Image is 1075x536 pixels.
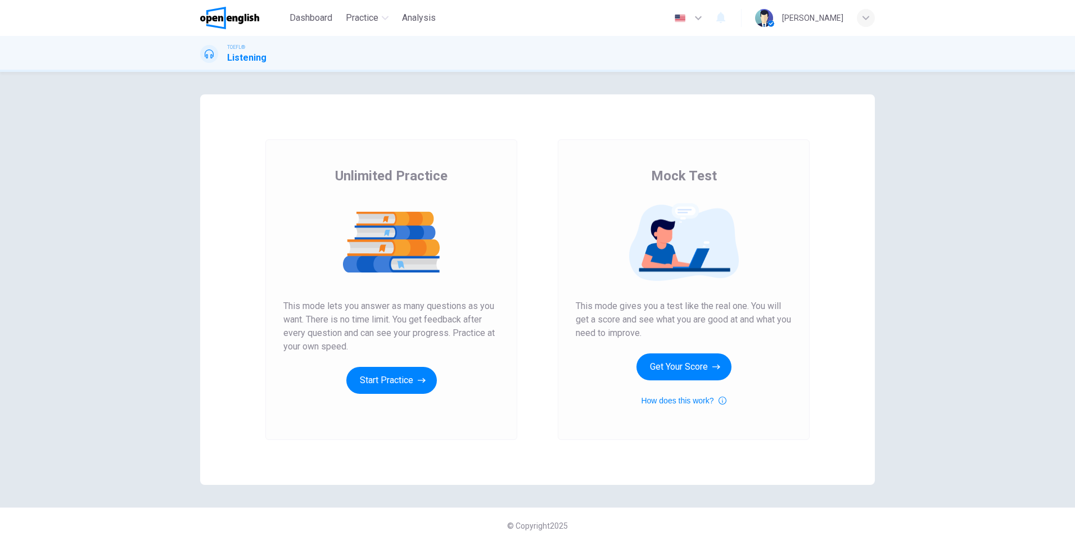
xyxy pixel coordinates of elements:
button: Practice [341,8,393,28]
button: How does this work? [641,394,726,407]
span: This mode lets you answer as many questions as you want. There is no time limit. You get feedback... [283,299,499,353]
button: Dashboard [285,8,337,28]
img: Profile picture [755,9,773,27]
span: Dashboard [290,11,332,25]
span: Analysis [402,11,436,25]
span: TOEFL® [227,43,245,51]
div: [PERSON_NAME] [782,11,843,25]
span: Practice [346,11,378,25]
button: Start Practice [346,367,437,394]
h1: Listening [227,51,267,65]
img: en [673,14,687,22]
button: Analysis [398,8,440,28]
button: Get Your Score [636,353,731,380]
span: This mode gives you a test like the real one. You will get a score and see what you are good at a... [576,299,792,340]
img: OpenEnglish logo [200,7,259,29]
span: © Copyright 2025 [507,521,568,530]
span: Mock Test [651,167,717,185]
span: Unlimited Practice [335,167,448,185]
a: OpenEnglish logo [200,7,285,29]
